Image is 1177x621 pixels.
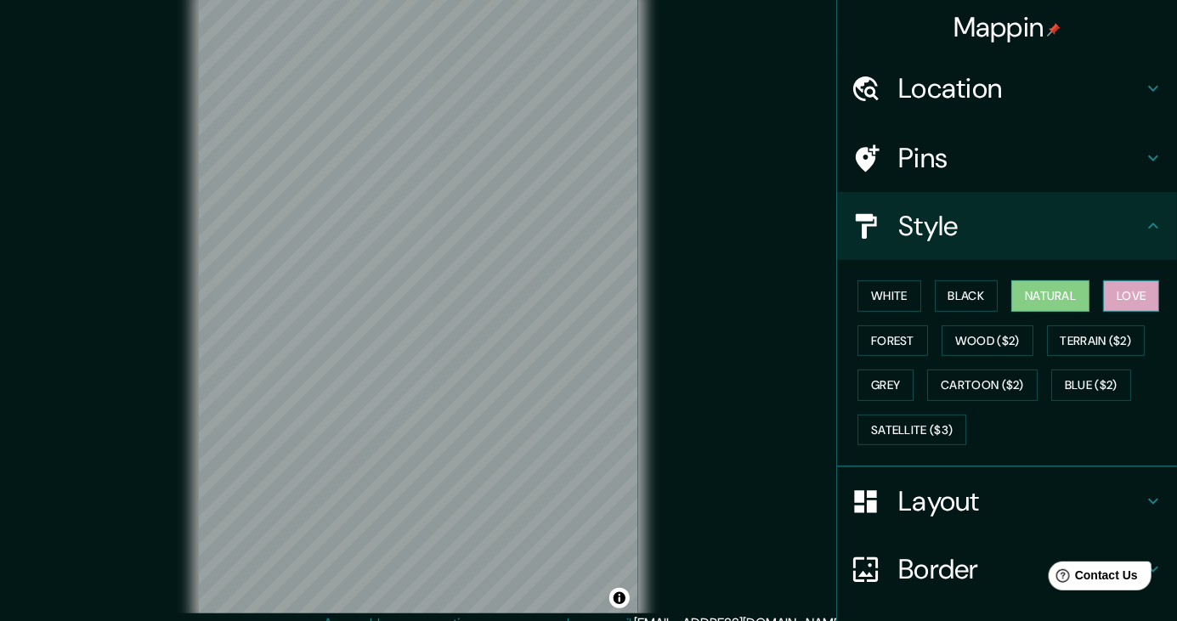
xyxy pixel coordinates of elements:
[1103,280,1159,312] button: Love
[837,535,1177,603] div: Border
[837,124,1177,192] div: Pins
[898,484,1143,518] h4: Layout
[898,209,1143,243] h4: Style
[837,467,1177,535] div: Layout
[609,588,630,608] button: Toggle attribution
[1051,370,1131,401] button: Blue ($2)
[1011,280,1089,312] button: Natural
[1047,23,1061,37] img: pin-icon.png
[898,141,1143,175] h4: Pins
[942,325,1033,357] button: Wood ($2)
[1026,555,1158,602] iframe: Help widget launcher
[857,325,928,357] button: Forest
[927,370,1038,401] button: Cartoon ($2)
[898,71,1143,105] h4: Location
[837,192,1177,260] div: Style
[857,280,921,312] button: White
[1047,325,1146,357] button: Terrain ($2)
[935,280,999,312] button: Black
[953,10,1061,44] h4: Mappin
[837,54,1177,122] div: Location
[857,415,966,446] button: Satellite ($3)
[898,552,1143,586] h4: Border
[857,370,914,401] button: Grey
